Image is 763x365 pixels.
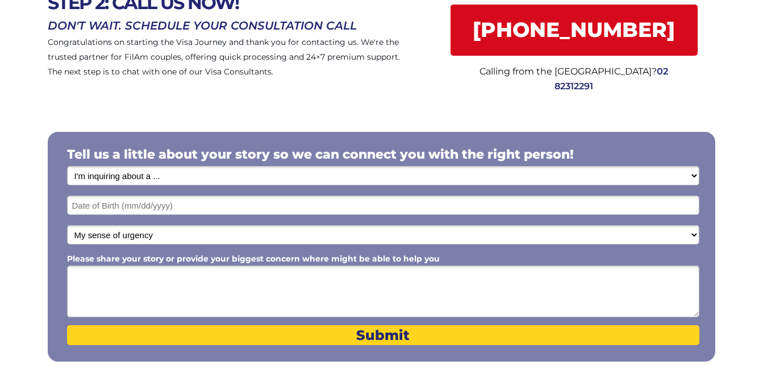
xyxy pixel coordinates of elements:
[48,37,400,77] span: Congratulations on starting the Visa Journey and thank you for contacting us. We're the trusted p...
[67,196,699,215] input: Date of Birth (mm/dd/yyyy)
[67,325,699,345] button: Submit
[67,147,574,162] span: Tell us a little about your story so we can connect you with the right person!
[67,327,699,343] span: Submit
[451,5,698,56] a: [PHONE_NUMBER]
[48,19,357,32] span: DON'T WAIT. SCHEDULE YOUR CONSULTATION CALL
[451,18,698,42] span: [PHONE_NUMBER]
[480,66,657,77] span: Calling from the [GEOGRAPHIC_DATA]?
[67,254,440,264] span: Please share your story or provide your biggest concern where might be able to help you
